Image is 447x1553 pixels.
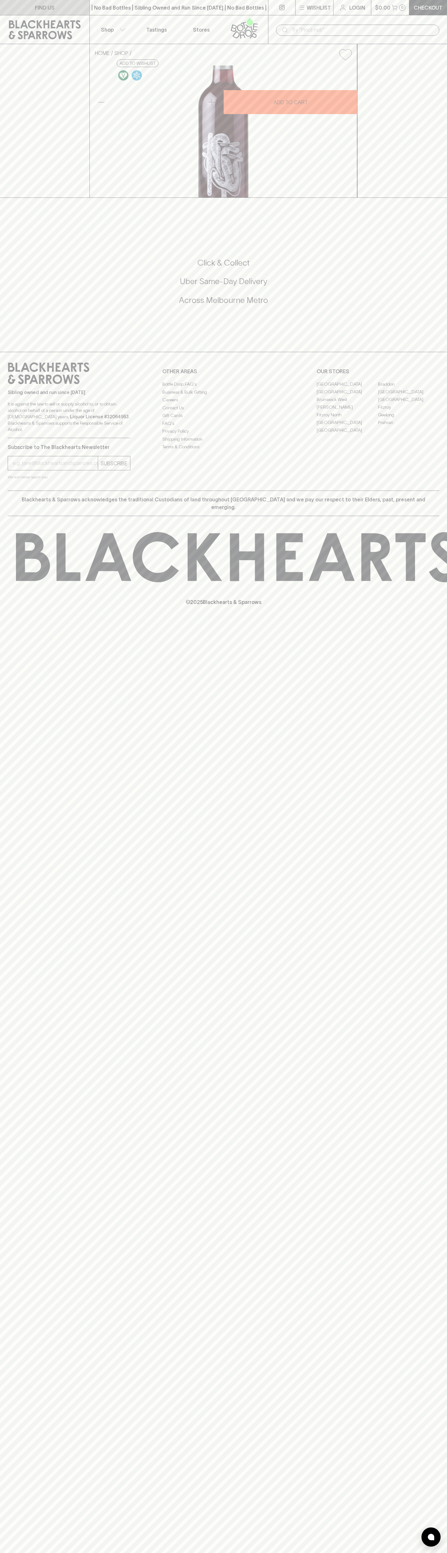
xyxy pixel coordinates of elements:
[98,456,130,470] button: SUBSCRIBE
[317,388,378,396] a: [GEOGRAPHIC_DATA]
[117,69,130,82] a: Made without the use of any animal products.
[162,412,285,420] a: Gift Cards
[8,276,439,287] h5: Uber Same-Day Delivery
[134,15,179,44] a: Tastings
[146,26,167,34] p: Tastings
[378,380,439,388] a: Braddon
[90,15,135,44] button: Shop
[317,419,378,426] a: [GEOGRAPHIC_DATA]
[95,50,110,56] a: HOME
[317,396,378,403] a: Brunswick West
[193,26,210,34] p: Stores
[118,70,128,81] img: Vegan
[162,420,285,427] a: FAQ's
[378,411,439,419] a: Geelong
[130,69,143,82] a: Wonderful as is, but a slight chill will enhance the aromatics and give it a beautiful crunch.
[378,419,439,426] a: Prahran
[90,66,357,197] img: 41483.png
[414,4,443,12] p: Checkout
[12,496,435,511] p: Blackhearts & Sparrows acknowledges the traditional Custodians of land throughout [GEOGRAPHIC_DAT...
[378,396,439,403] a: [GEOGRAPHIC_DATA]
[317,426,378,434] a: [GEOGRAPHIC_DATA]
[162,404,285,412] a: Contact Us
[117,59,158,67] button: Add to wishlist
[337,47,354,63] button: Add to wishlist
[8,295,439,305] h5: Across Melbourne Metro
[162,367,285,375] p: OTHER AREAS
[8,474,130,480] p: We will never spam you
[317,380,378,388] a: [GEOGRAPHIC_DATA]
[162,381,285,388] a: Bottle Drop FAQ's
[70,414,129,419] strong: Liquor License #32064953
[162,443,285,451] a: Terms & Conditions
[179,15,224,44] a: Stores
[224,90,357,114] button: ADD TO CART
[307,4,331,12] p: Wishlist
[375,4,390,12] p: $0.00
[162,435,285,443] a: Shipping Information
[101,26,114,34] p: Shop
[291,25,434,35] input: Try "Pinot noir"
[162,428,285,435] a: Privacy Policy
[101,460,127,467] p: SUBSCRIBE
[114,50,128,56] a: SHOP
[317,403,378,411] a: [PERSON_NAME]
[378,388,439,396] a: [GEOGRAPHIC_DATA]
[162,388,285,396] a: Business & Bulk Gifting
[274,98,308,106] p: ADD TO CART
[378,403,439,411] a: Fitzroy
[317,367,439,375] p: OUR STORES
[349,4,365,12] p: Login
[8,389,130,396] p: Sibling owned and run since [DATE]
[8,443,130,451] p: Subscribe to The Blackhearts Newsletter
[35,4,55,12] p: FIND US
[13,458,98,468] input: e.g. jane@blackheartsandsparrows.com.au
[132,70,142,81] img: Chilled Red
[428,1534,434,1540] img: bubble-icon
[162,396,285,404] a: Careers
[401,6,404,9] p: 0
[317,411,378,419] a: Fitzroy North
[8,401,130,433] p: It is against the law to sell or supply alcohol to, or to obtain alcohol on behalf of a person un...
[8,258,439,268] h5: Click & Collect
[8,232,439,339] div: Call to action block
